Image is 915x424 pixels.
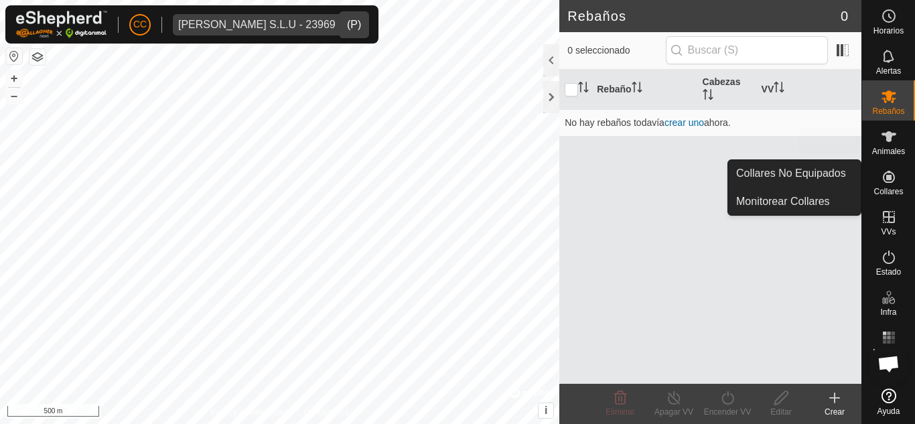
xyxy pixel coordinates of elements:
[591,70,697,110] th: Rebaño
[876,268,901,276] span: Estado
[666,36,828,64] input: Buscar (S)
[876,67,901,75] span: Alertas
[559,109,861,136] td: No hay rebaños todavía ahora.
[567,8,841,24] h2: Rebaños
[880,308,896,316] span: Infra
[774,84,784,94] p-sorticon: Activar para ordenar
[304,407,349,419] a: Contáctenos
[728,188,861,215] a: Monitorear Collares
[862,383,915,421] a: Ayuda
[6,88,22,104] button: –
[873,27,904,35] span: Horarios
[545,405,547,416] span: i
[872,107,904,115] span: Rebaños
[578,84,589,94] p-sorticon: Activar para ordenar
[865,348,912,364] span: Mapa de Calor
[606,407,634,417] span: Eliminar
[539,403,553,418] button: i
[754,406,808,418] div: Editar
[873,188,903,196] span: Collares
[808,406,861,418] div: Crear
[877,407,900,415] span: Ayuda
[133,17,147,31] span: CC
[567,44,665,58] span: 0 seleccionado
[6,70,22,86] button: +
[173,14,341,36] span: Vilma Labra S.L.U - 23969
[29,49,46,65] button: Capas del Mapa
[701,406,754,418] div: Encender VV
[697,70,756,110] th: Cabezas
[16,11,107,38] img: Logo Gallagher
[178,19,336,30] div: [PERSON_NAME] S.L.U - 23969
[881,228,896,236] span: VVs
[632,84,642,94] p-sorticon: Activar para ordenar
[647,406,701,418] div: Apagar VV
[664,117,704,128] a: crear uno
[736,194,830,210] span: Monitorear Collares
[756,70,861,110] th: VV
[703,91,713,102] p-sorticon: Activar para ordenar
[869,344,909,384] div: Chat abierto
[841,6,848,26] span: 0
[6,48,22,64] button: Restablecer Mapa
[736,165,846,182] span: Collares No Equipados
[341,14,368,36] div: dropdown trigger
[872,147,905,155] span: Animales
[728,160,861,187] a: Collares No Equipados
[210,407,287,419] a: Política de Privacidad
